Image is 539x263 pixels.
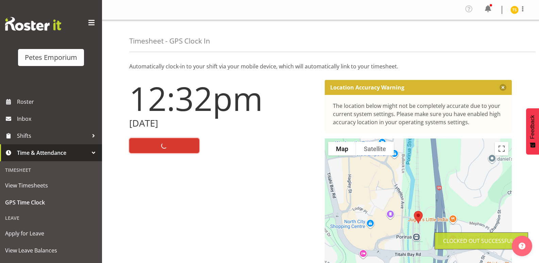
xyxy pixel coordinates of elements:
[443,237,520,245] div: Clocked out Successfully
[333,102,504,126] div: The location below might not be completely accurate due to your current system settings. Please m...
[2,225,100,242] a: Apply for Leave
[526,108,539,154] button: Feedback - Show survey
[17,114,99,124] span: Inbox
[17,148,88,158] span: Time & Attendance
[5,245,97,256] span: View Leave Balances
[2,163,100,177] div: Timesheet
[17,97,99,107] span: Roster
[495,142,508,155] button: Toggle fullscreen view
[5,197,97,208] span: GPS Time Clock
[17,131,88,141] span: Shifts
[5,228,97,239] span: Apply for Leave
[5,180,97,191] span: View Timesheets
[2,194,100,211] a: GPS Time Clock
[500,84,506,91] button: Close message
[529,115,536,139] span: Feedback
[2,242,100,259] a: View Leave Balances
[129,80,317,117] h1: 12:32pm
[330,84,404,91] p: Location Accuracy Warning
[2,211,100,225] div: Leave
[519,243,525,249] img: help-xxl-2.png
[510,6,519,14] img: tamara-straker11292.jpg
[129,62,512,70] p: Automatically clock-in to your shift via your mobile device, which will automatically link to you...
[356,142,394,155] button: Show satellite imagery
[5,17,61,31] img: Rosterit website logo
[2,177,100,194] a: View Timesheets
[25,52,77,63] div: Petes Emporium
[129,118,317,129] h2: [DATE]
[129,37,210,45] h4: Timesheet - GPS Clock In
[328,142,356,155] button: Show street map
